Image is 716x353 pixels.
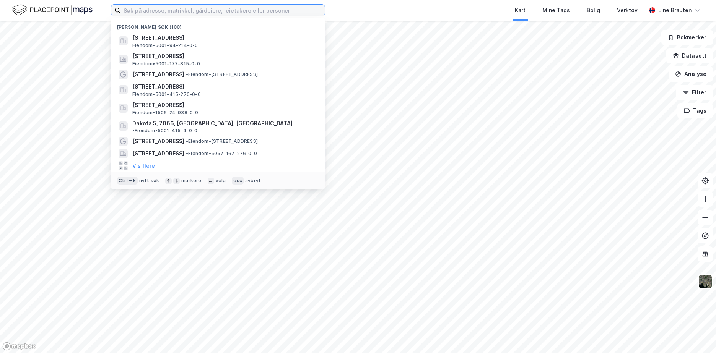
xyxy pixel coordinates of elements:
div: [PERSON_NAME] søk (100) [111,18,325,32]
span: Eiendom • [STREET_ADDRESS] [186,71,258,78]
div: Kontrollprogram for chat [678,316,716,353]
span: [STREET_ADDRESS] [132,100,316,110]
span: [STREET_ADDRESS] [132,70,184,79]
input: Søk på adresse, matrikkel, gårdeiere, leietakere eller personer [120,5,325,16]
div: Line Brauten [658,6,692,15]
img: logo.f888ab2527a4732fd821a326f86c7f29.svg [12,3,93,17]
div: Mine Tags [542,6,570,15]
span: Eiendom • [STREET_ADDRESS] [186,138,258,144]
span: Eiendom • 5057-167-276-0-0 [186,151,257,157]
span: [STREET_ADDRESS] [132,82,316,91]
span: [STREET_ADDRESS] [132,33,316,42]
span: • [186,71,188,77]
div: esc [232,177,244,185]
span: • [186,138,188,144]
div: velg [216,178,226,184]
span: Eiendom • 1506-24-938-0-0 [132,110,199,116]
iframe: Chat Widget [678,316,716,353]
span: • [186,151,188,156]
div: Bolig [587,6,600,15]
span: Eiendom • 5001-177-815-0-0 [132,61,200,67]
span: Eiendom • 5001-415-4-0-0 [132,128,198,134]
div: markere [181,178,201,184]
span: [STREET_ADDRESS] [132,52,316,61]
span: Eiendom • 5001-94-214-0-0 [132,42,198,49]
div: Kart [515,6,526,15]
span: • [132,128,135,133]
button: Vis flere [132,161,155,170]
div: Verktøy [617,6,638,15]
span: [STREET_ADDRESS] [132,137,184,146]
div: Ctrl + k [117,177,138,185]
div: nytt søk [139,178,159,184]
span: [STREET_ADDRESS] [132,149,184,158]
span: Dakota 5, 7066, [GEOGRAPHIC_DATA], [GEOGRAPHIC_DATA] [132,119,293,128]
span: Eiendom • 5001-415-270-0-0 [132,91,201,97]
div: avbryt [245,178,261,184]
